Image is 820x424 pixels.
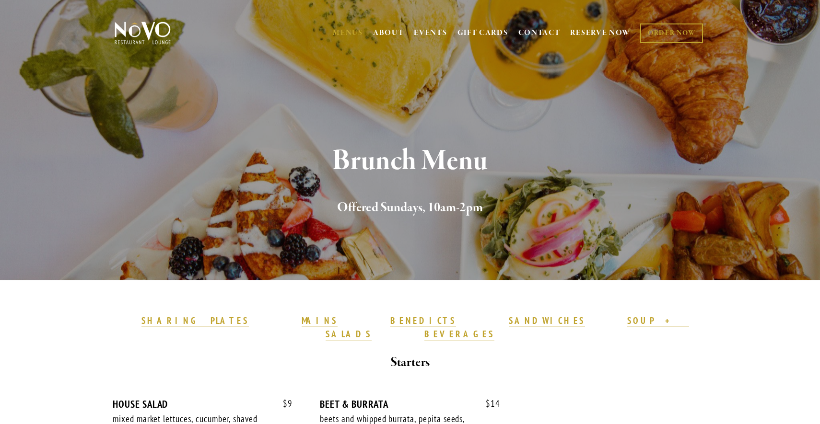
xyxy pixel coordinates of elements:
img: Novo Restaurant &amp; Lounge [113,21,173,45]
a: ABOUT [373,28,404,38]
a: SHARING PLATES [141,315,249,327]
a: MENUS [333,28,363,38]
a: MAINS [302,315,338,327]
strong: MAINS [302,315,338,326]
a: EVENTS [414,28,447,38]
h2: Offered Sundays, 10am-2pm [130,198,690,218]
a: BEVERAGES [424,328,494,341]
strong: SHARING PLATES [141,315,249,326]
span: 14 [476,398,500,409]
a: CONTACT [518,24,561,42]
div: HOUSE SALAD [113,398,293,410]
span: $ [283,398,288,409]
a: BENEDICTS [390,315,457,327]
a: RESERVE NOW [570,24,631,42]
h1: Brunch Menu [130,146,690,177]
span: $ [486,398,491,409]
strong: BENEDICTS [390,315,457,326]
a: ORDER NOW [640,23,703,43]
span: 9 [273,398,293,409]
strong: SANDWICHES [509,315,586,326]
div: BEET & BURRATA [320,398,500,410]
a: SOUP + SALADS [326,315,689,341]
a: SANDWICHES [509,315,586,327]
strong: Starters [390,354,430,371]
strong: BEVERAGES [424,328,494,340]
a: GIFT CARDS [457,24,508,42]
